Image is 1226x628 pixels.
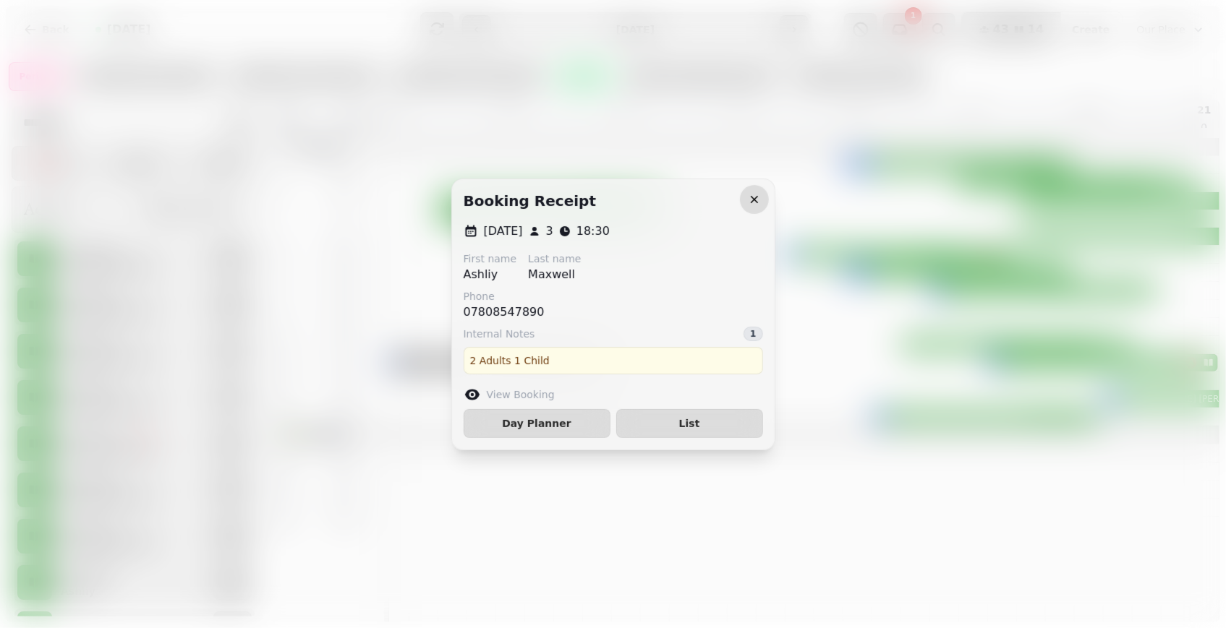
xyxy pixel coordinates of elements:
[464,409,610,438] button: Day Planner
[546,223,553,240] p: 3
[484,223,523,240] p: [DATE]
[629,418,751,429] span: List
[464,266,517,283] p: Ashliy
[528,251,581,266] label: Last name
[576,223,610,240] p: 18:30
[464,327,535,341] span: Internal Notes
[464,304,545,321] p: 07808547890
[528,266,581,283] p: Maxwell
[464,289,545,304] label: Phone
[464,191,597,211] h2: Booking receipt
[487,387,555,402] label: View Booking
[744,327,762,341] div: 1
[616,409,763,438] button: List
[476,418,598,429] span: Day Planner
[464,347,763,374] div: 2 Adults 1 Child
[464,251,517,266] label: First name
